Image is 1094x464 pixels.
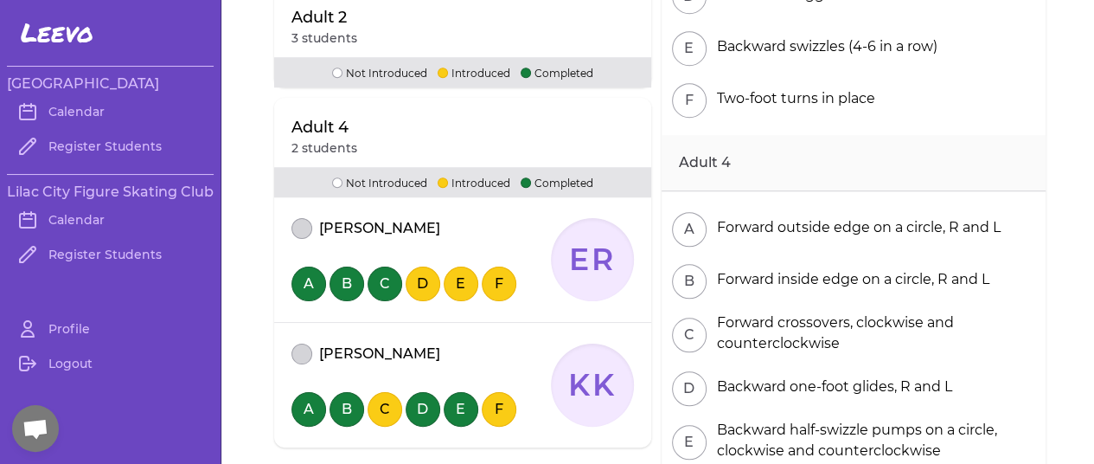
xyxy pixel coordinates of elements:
[672,264,707,299] button: B
[438,64,510,81] p: Introduced
[710,420,1035,461] div: Backward half-swizzle pumps on a circle, clockwise and counterclockwise
[368,267,402,301] button: C
[7,182,214,203] h3: Lilac City Figure Skating Club
[332,64,427,81] p: Not Introduced
[710,377,952,397] div: Backward one-foot glides, R and L
[7,129,214,164] a: Register Students
[7,312,214,346] a: Profile
[12,405,59,452] a: Open chat
[672,371,707,406] button: D
[444,267,478,301] button: E
[444,392,478,427] button: E
[710,88,875,109] div: Two-foot turns in place
[482,267,516,301] button: F
[406,267,440,301] button: D
[7,237,214,272] a: Register Students
[332,174,427,190] p: Not Introduced
[7,74,214,94] h3: [GEOGRAPHIC_DATA]
[291,218,312,239] button: attendance
[7,346,214,381] a: Logout
[710,313,1035,354] div: Forward crossovers, clockwise and counterclockwise
[291,5,357,29] p: Adult 2
[482,392,516,427] button: F
[319,218,440,239] p: [PERSON_NAME]
[291,139,357,157] p: 2 students
[329,392,364,427] button: B
[291,392,326,427] button: A
[329,267,364,301] button: B
[710,269,989,290] div: Forward inside edge on a circle, R and L
[710,217,1001,238] div: Forward outside edge on a circle, R and L
[672,212,707,247] button: A
[662,135,1046,191] h2: Adult 4
[672,318,707,352] button: C
[7,94,214,129] a: Calendar
[291,267,326,301] button: A
[438,174,510,190] p: Introduced
[291,29,357,47] p: 3 students
[710,36,937,57] div: Backward swizzles (4-6 in a row)
[521,174,593,190] p: Completed
[568,242,616,278] text: ER
[672,83,707,118] button: F
[567,367,617,403] text: Kk
[521,64,593,81] p: Completed
[291,115,357,139] p: Adult 4
[21,17,93,48] span: Leevo
[672,31,707,66] button: E
[7,203,214,237] a: Calendar
[406,392,440,427] button: D
[368,392,402,427] button: C
[319,344,440,364] p: [PERSON_NAME]
[291,344,312,364] button: attendance
[672,425,707,460] button: E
